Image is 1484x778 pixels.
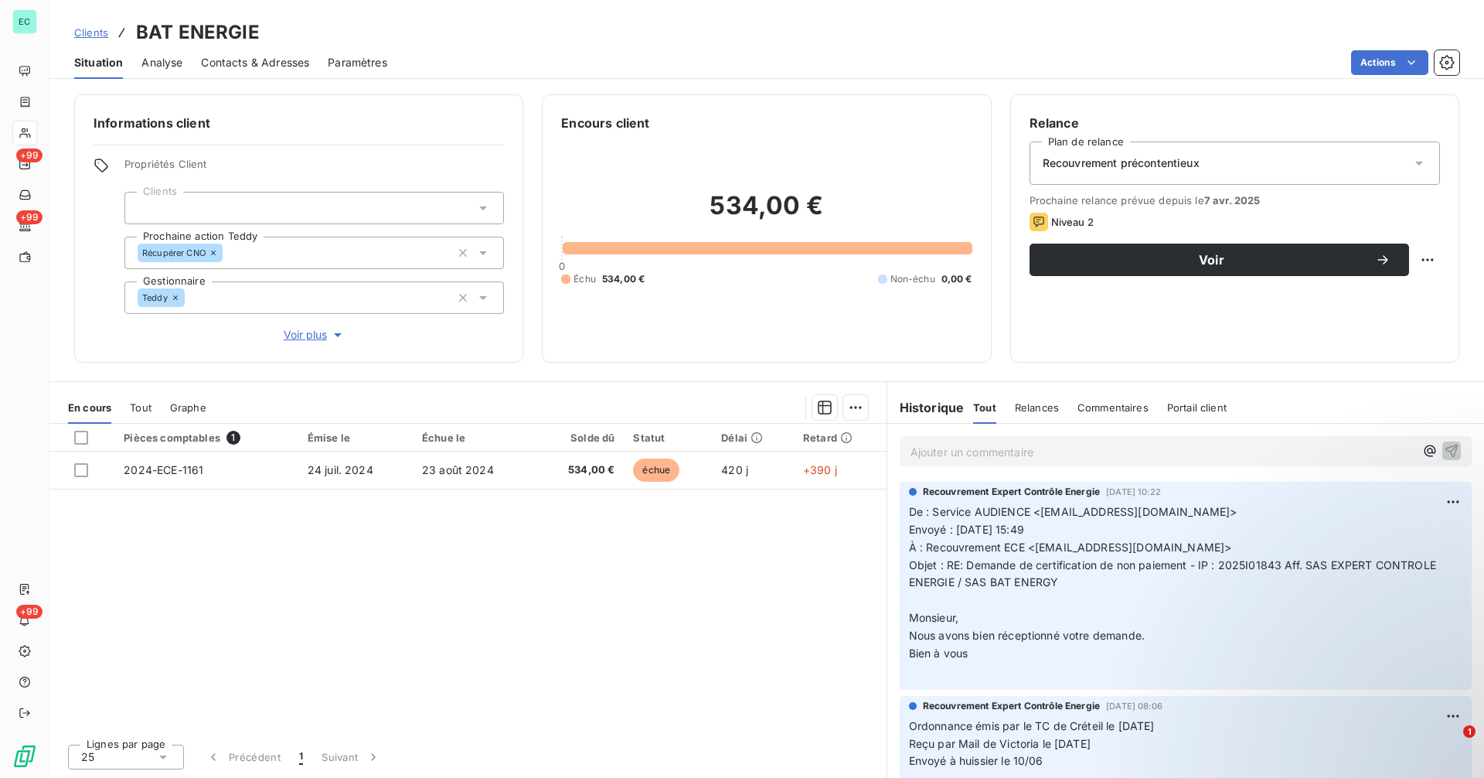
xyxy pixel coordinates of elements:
[909,647,968,660] span: Bien à vous
[308,463,373,476] span: 24 juil. 2024
[602,272,645,286] span: 534,00 €
[94,114,504,132] h6: Informations client
[1030,194,1440,206] span: Prochaine relance prévue depuis le
[328,55,387,70] span: Paramètres
[909,737,1091,750] span: Reçu par Mail de Victoria le [DATE]
[422,463,494,476] span: 23 août 2024
[74,55,123,70] span: Situation
[12,9,37,34] div: EC
[1106,487,1161,496] span: [DATE] 10:22
[574,272,596,286] span: Échu
[1431,725,1469,763] iframe: Intercom live chat
[887,398,965,417] h6: Historique
[299,749,303,765] span: 1
[545,432,615,444] div: Solde dû
[633,459,679,482] span: échue
[909,505,1237,518] span: De : Service AUDIENCE <[EMAIL_ADDRESS][DOMAIN_NAME]>
[1043,155,1200,171] span: Recouvrement précontentieux
[124,326,504,343] button: Voir plus
[1175,628,1484,736] iframe: Intercom notifications message
[1463,725,1475,738] span: 1
[124,463,203,476] span: 2024-ECE-1161
[721,432,785,444] div: Délai
[284,327,345,343] span: Voir plus
[923,699,1100,713] span: Recouvrement Expert Contrôle Energie
[923,485,1100,499] span: Recouvrement Expert Contrôle Energie
[890,272,935,286] span: Non-échu
[1015,401,1059,414] span: Relances
[308,432,403,444] div: Émise le
[1030,244,1409,276] button: Voir
[909,558,1439,589] span: Objet : RE: Demande de certification de non paiement - IP : 2025I01843 Aff. SAS EXPERT CONTROLE E...
[1106,701,1162,711] span: [DATE] 08:06
[68,401,111,414] span: En cours
[545,462,615,478] span: 534,00 €
[422,432,526,444] div: Échue le
[1051,216,1094,228] span: Niveau 2
[803,463,837,476] span: +390 j
[138,201,150,215] input: Ajouter une valeur
[1167,401,1227,414] span: Portail client
[1351,50,1428,75] button: Actions
[201,55,309,70] span: Contacts & Adresses
[12,744,37,769] img: Logo LeanPay
[142,248,206,258] span: Récupérer CNO
[721,463,748,476] span: 420 j
[1030,114,1440,132] h6: Relance
[196,741,290,773] button: Précédent
[16,605,43,619] span: +99
[130,401,151,414] span: Tout
[561,190,972,237] h2: 534,00 €
[1048,254,1375,266] span: Voir
[909,541,1232,554] span: À : Recouvrement ECE <[EMAIL_ADDRESS][DOMAIN_NAME]>
[941,272,972,286] span: 0,00 €
[909,754,1043,767] span: Envoyé à huissier le 10/06
[1204,194,1261,206] span: 7 avr. 2025
[223,246,235,260] input: Ajouter une valeur
[973,401,996,414] span: Tout
[124,158,504,179] span: Propriétés Client
[124,431,288,445] div: Pièces comptables
[142,293,168,302] span: Teddy
[909,719,1155,732] span: Ordonnance émis par le TC de Créteil le [DATE]
[909,523,1024,536] span: Envoyé : [DATE] 15:49
[909,611,958,624] span: Monsieur,
[559,260,565,272] span: 0
[185,291,197,305] input: Ajouter une valeur
[74,25,108,40] a: Clients
[226,431,240,445] span: 1
[633,432,703,444] div: Statut
[312,741,390,773] button: Suivant
[561,114,649,132] h6: Encours client
[1077,401,1149,414] span: Commentaires
[136,19,260,46] h3: BAT ENERGIE
[16,210,43,224] span: +99
[170,401,206,414] span: Graphe
[16,148,43,162] span: +99
[290,741,312,773] button: 1
[803,432,877,444] div: Retard
[141,55,182,70] span: Analyse
[81,749,94,765] span: 25
[909,629,1145,642] span: Nous avons bien réceptionné votre demande.
[74,26,108,39] span: Clients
